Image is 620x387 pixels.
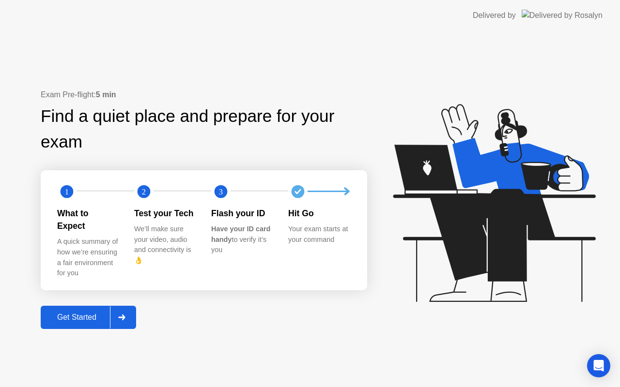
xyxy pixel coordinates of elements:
div: What to Expect [57,207,119,233]
div: Test your Tech [134,207,196,220]
div: Delivered by [473,10,516,21]
b: 5 min [96,90,116,99]
div: We’ll make sure your video, audio and connectivity is 👌 [134,224,196,266]
div: Exam Pre-flight: [41,89,367,101]
div: to verify it’s you [211,224,273,255]
img: Delivered by Rosalyn [522,10,603,21]
button: Get Started [41,306,136,329]
div: Get Started [44,313,110,322]
div: Flash your ID [211,207,273,220]
div: A quick summary of how we’re ensuring a fair environment for you [57,237,119,278]
text: 3 [219,187,223,196]
b: Have your ID card handy [211,225,270,243]
div: Hit Go [288,207,350,220]
text: 2 [142,187,146,196]
div: Find a quiet place and prepare for your exam [41,104,367,155]
div: Open Intercom Messenger [587,354,610,377]
text: 1 [65,187,69,196]
div: Your exam starts at your command [288,224,350,245]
